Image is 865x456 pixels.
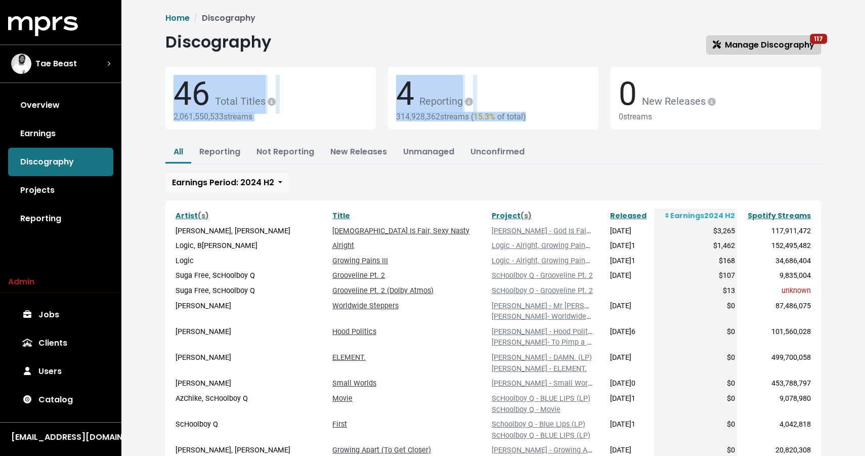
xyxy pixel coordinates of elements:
div: $0 [656,326,735,338]
a: Logic - Alright, Growing Pains III [492,257,597,265]
div: $0 [656,352,735,363]
span: 46 [174,75,210,113]
li: Discography [190,12,255,24]
a: Worldwide Steppers [332,302,399,310]
td: [PERSON_NAME], [PERSON_NAME] [174,224,330,239]
a: Reporting [199,146,240,157]
td: [DATE]1 [608,417,654,443]
td: Suga Free, ScHoolboy Q [174,283,330,299]
td: ScHoolboy Q [174,417,330,443]
td: [PERSON_NAME] [174,299,330,324]
td: 152,495,482 [737,238,813,254]
a: mprs logo [8,20,78,31]
td: Logic [174,254,330,269]
a: [PERSON_NAME] - God Is Fair, Sexy Nasty [492,227,628,235]
span: (s) [521,211,532,221]
td: 34,686,404 [737,254,813,269]
div: $1,462 [656,240,735,252]
span: (s) [198,211,209,221]
span: 15.3% [473,112,495,121]
a: Unconfirmed [470,146,525,157]
td: [DATE] [608,350,654,376]
button: [EMAIL_ADDRESS][DOMAIN_NAME] [8,431,113,444]
span: Reporting [414,95,475,107]
a: Small Worlds [332,379,376,388]
div: $13 [656,285,735,297]
a: Released [610,211,646,221]
div: $0 [656,419,735,430]
a: [PERSON_NAME] - Mr [PERSON_NAME] (LP) [492,302,636,310]
td: 9,835,004 [737,268,813,283]
a: ScHoolboy Q - BLUE LIPS (LP) [492,431,590,440]
a: New Releases [330,146,387,157]
a: ELEMENT. [332,353,366,362]
div: $0 [656,301,735,312]
td: [DATE]6 [608,324,654,350]
span: Total Titles [210,95,278,107]
div: 0 streams [619,112,813,121]
a: [PERSON_NAME] - DAMN. (LP) [492,353,592,362]
a: [PERSON_NAME] - Small Worlds [492,379,597,388]
div: 2,061,550,533 streams [174,112,368,121]
span: 4 [396,75,414,113]
div: $0 [656,393,735,404]
a: Hood Politics [332,327,376,336]
nav: breadcrumb [165,12,821,24]
button: Earnings Period: 2024 H2 [165,173,289,192]
a: Earnings [8,119,113,148]
a: Jobs [8,301,113,329]
a: Home [165,12,190,24]
a: Alright [332,241,354,250]
td: Suga Free, ScHoolboy Q [174,268,330,283]
td: [DATE]1 [608,391,654,417]
a: Growing Pains III [332,257,388,265]
td: AzChike, ScHoolboy Q [174,391,330,417]
td: [PERSON_NAME] [174,324,330,350]
a: Projects [8,176,113,204]
a: Users [8,357,113,386]
a: ScHoolboy Q - BLUE LIPS (LP) [492,394,590,403]
a: Not Reporting [256,146,314,157]
div: $3,265 [656,226,735,237]
a: ScHoolboy Q - Grooveline Pt. 2 [492,286,593,295]
a: [DEMOGRAPHIC_DATA] Is Fair, Sexy Nasty [332,227,469,235]
td: [DATE]1 [608,238,654,254]
a: Grooveline Pt. 2 [332,271,385,280]
td: 453,788,797 [737,376,813,391]
td: Logic, B[PERSON_NAME] [174,238,330,254]
a: Schoolboy Q - Blue Lips (LP) [492,420,585,429]
a: [PERSON_NAME]- To Pimp a Butterfly (LP) [492,338,630,347]
td: [PERSON_NAME] [174,376,330,391]
img: The selected account / producer [11,54,31,74]
td: [DATE] [608,224,654,239]
span: Manage Discography [713,39,814,51]
td: 117,911,472 [737,224,813,239]
td: [DATE]1 [608,254,654,269]
div: [EMAIL_ADDRESS][DOMAIN_NAME] [11,431,110,443]
a: Reporting [8,204,113,233]
span: New Releases [637,95,718,107]
a: ScHoolboy Q - Grooveline Pt. 2 [492,271,593,280]
div: $0 [656,445,735,456]
a: Logic - Alright, Growing Pains III [492,241,597,250]
a: [PERSON_NAME] - Hood Politics [492,327,597,336]
a: Movie [332,394,353,403]
a: [PERSON_NAME] - ELEMENT. [492,364,587,373]
a: [PERSON_NAME]- Worldwide Steppers [492,312,618,321]
td: 101,560,028 [737,324,813,350]
span: unknown [782,286,811,295]
a: Unmanaged [403,146,454,157]
div: $168 [656,256,735,267]
a: [PERSON_NAME] - Growing Apart, Cut You Off [492,446,642,454]
td: [DATE] [608,299,654,324]
td: [PERSON_NAME] [174,350,330,376]
a: Catalog [8,386,113,414]
a: Artist(s) [176,211,209,221]
div: $0 [656,378,735,389]
div: $107 [656,270,735,281]
th: Earnings 2024 H2 [654,209,737,224]
a: First [332,420,347,429]
a: Spotify Streams [748,211,811,221]
td: 9,078,980 [737,391,813,417]
span: 117 [810,34,827,44]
